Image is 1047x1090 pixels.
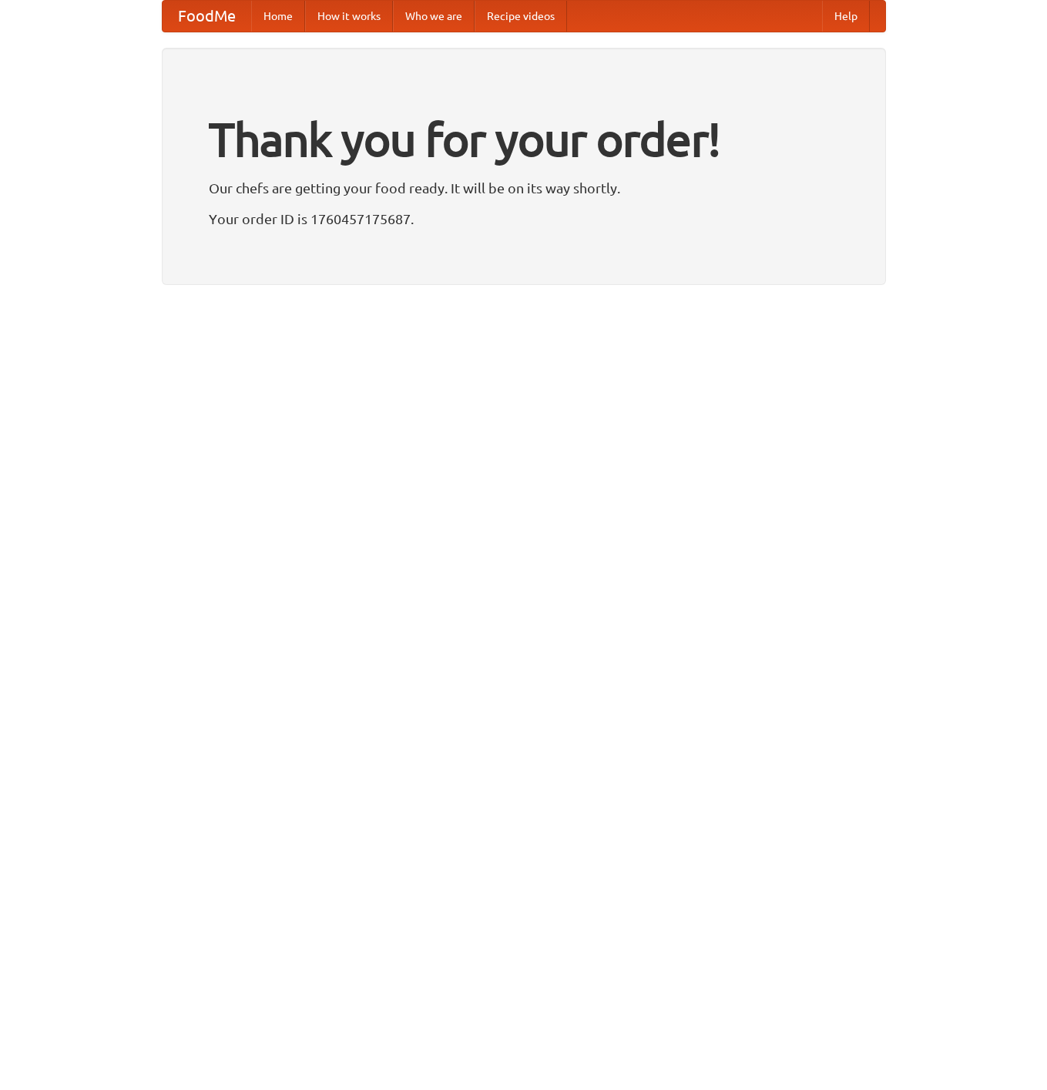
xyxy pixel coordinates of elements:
a: FoodMe [163,1,251,32]
a: Who we are [393,1,475,32]
p: Your order ID is 1760457175687. [209,207,839,230]
a: How it works [305,1,393,32]
h1: Thank you for your order! [209,102,839,176]
a: Help [822,1,870,32]
a: Home [251,1,305,32]
a: Recipe videos [475,1,567,32]
p: Our chefs are getting your food ready. It will be on its way shortly. [209,176,839,200]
